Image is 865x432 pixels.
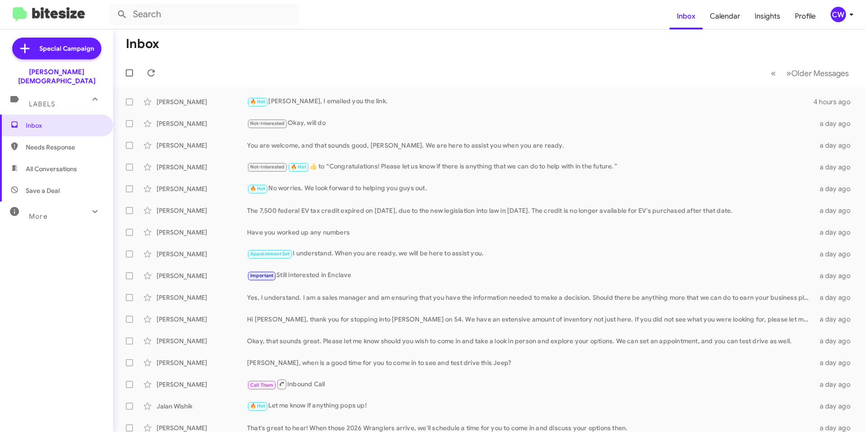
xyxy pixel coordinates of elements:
div: Hi [PERSON_NAME], thank you for stopping into [PERSON_NAME] on 54. We have an extensive amount of... [247,315,814,324]
div: a day ago [814,250,858,259]
button: Next [781,64,854,82]
div: a day ago [814,358,858,367]
div: a day ago [814,336,858,346]
span: Appointment Set [250,251,290,257]
div: [PERSON_NAME] [157,228,247,237]
span: Older Messages [791,68,849,78]
input: Search [109,4,299,25]
div: [PERSON_NAME] [157,336,247,346]
div: a day ago [814,271,858,280]
a: Calendar [703,3,747,29]
span: « [771,67,776,79]
div: Yes, I understand. I am a sales manager and am ensuring that you have the information needed to m... [247,293,814,302]
div: Inbound Call [247,379,814,390]
span: More [29,212,48,221]
span: Inbox [26,121,103,130]
span: Labels [29,100,55,108]
div: I understand. When you are ready, we will be here to assist you. [247,249,814,259]
div: [PERSON_NAME], when is a good time for you to come in to see and test drive this Jeep? [247,358,814,367]
div: a day ago [814,141,858,150]
div: CW [831,7,846,22]
div: No worries. We look forward to helping you guys out. [247,183,814,194]
h1: Inbox [126,37,159,51]
span: Not-Interested [250,120,285,126]
div: Jalan Wishik [157,402,247,411]
div: [PERSON_NAME] [157,315,247,324]
div: [PERSON_NAME] [157,293,247,302]
div: Okay, will do [247,118,814,129]
button: CW [823,7,855,22]
div: [PERSON_NAME] [157,141,247,150]
span: Call Them [250,382,274,388]
div: Let me know if anything pops up! [247,401,814,411]
div: [PERSON_NAME] [157,271,247,280]
span: Important [250,273,274,278]
a: Insights [747,3,788,29]
div: a day ago [814,315,858,324]
span: Needs Response [26,143,103,152]
div: The 7,500 federal EV tax credit expired on [DATE], due to the new legislation into law in [DATE].... [247,206,814,215]
span: 🔥 Hot [250,99,266,105]
div: [PERSON_NAME] [157,380,247,389]
div: a day ago [814,184,858,193]
div: a day ago [814,163,858,172]
div: a day ago [814,293,858,302]
div: ​👍​ to “ Congratulations! Please let us know if there is anything that we can do to help with in ... [247,162,814,172]
span: 🔥 Hot [250,186,266,192]
div: a day ago [814,380,858,389]
div: Have you worked up any numbers [247,228,814,237]
div: [PERSON_NAME] [157,184,247,193]
div: 4 hours ago [813,97,858,106]
div: a day ago [814,402,858,411]
a: Inbox [670,3,703,29]
div: [PERSON_NAME] [157,119,247,128]
div: [PERSON_NAME] [157,206,247,215]
nav: Page navigation example [766,64,854,82]
div: a day ago [814,206,858,215]
span: Save a Deal [26,186,60,195]
div: Still interested in Enclave [247,270,814,281]
span: Special Campaign [39,44,94,53]
span: All Conversations [26,164,77,173]
span: 🔥 Hot [250,403,266,409]
span: » [786,67,791,79]
div: [PERSON_NAME] [157,250,247,259]
span: 🔥 Hot [291,164,306,170]
div: You are welcome, and that sounds good, [PERSON_NAME]. We are here to assist you when you are ready. [247,141,814,150]
div: [PERSON_NAME] [157,163,247,172]
div: [PERSON_NAME], I emailed you the link. [247,96,813,107]
a: Profile [788,3,823,29]
button: Previous [765,64,781,82]
div: a day ago [814,228,858,237]
div: [PERSON_NAME] [157,358,247,367]
div: a day ago [814,119,858,128]
span: Not-Interested [250,164,285,170]
div: [PERSON_NAME] [157,97,247,106]
div: Okay, that sounds great. Please let me know should you wish to come in and take a look in person ... [247,336,814,346]
a: Special Campaign [12,38,101,59]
